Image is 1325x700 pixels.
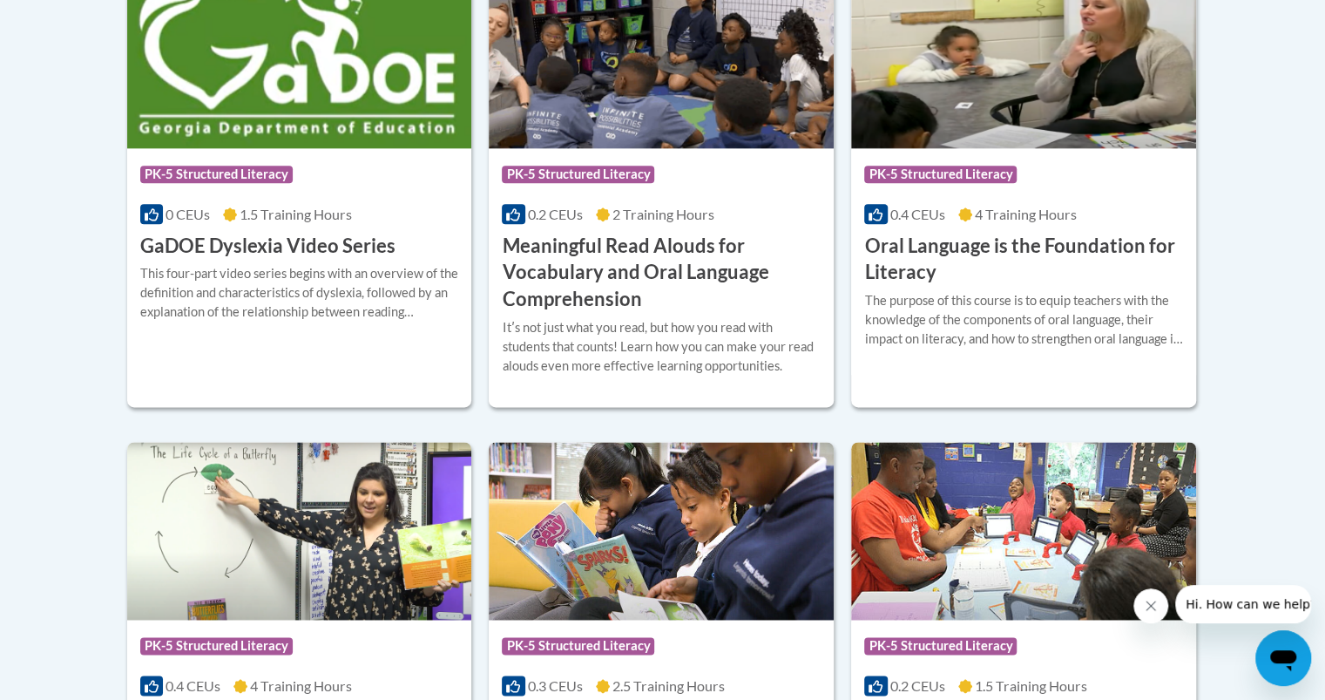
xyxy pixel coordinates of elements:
[140,166,293,183] span: PK-5 Structured Literacy
[140,233,395,260] h3: GaDOE Dyslexia Video Series
[489,442,834,620] img: Course Logo
[612,677,725,694] span: 2.5 Training Hours
[864,233,1183,287] h3: Oral Language is the Foundation for Literacy
[240,206,352,222] span: 1.5 Training Hours
[10,12,141,26] span: Hi. How can we help?
[864,291,1183,349] div: The purpose of this course is to equip teachers with the knowledge of the components of oral lang...
[612,206,714,222] span: 2 Training Hours
[140,637,293,655] span: PK-5 Structured Literacy
[166,677,220,694] span: 0.4 CEUs
[864,637,1017,655] span: PK-5 Structured Literacy
[890,677,945,694] span: 0.2 CEUs
[528,677,583,694] span: 0.3 CEUs
[890,206,945,222] span: 0.4 CEUs
[851,442,1196,620] img: Course Logo
[1133,588,1168,623] iframe: Close message
[975,677,1087,694] span: 1.5 Training Hours
[250,677,352,694] span: 4 Training Hours
[975,206,1077,222] span: 4 Training Hours
[1175,585,1311,623] iframe: Message from company
[502,233,821,313] h3: Meaningful Read Alouds for Vocabulary and Oral Language Comprehension
[502,637,654,655] span: PK-5 Structured Literacy
[140,264,459,322] div: This four-part video series begins with an overview of the definition and characteristics of dysl...
[502,166,654,183] span: PK-5 Structured Literacy
[166,206,210,222] span: 0 CEUs
[127,442,472,620] img: Course Logo
[864,166,1017,183] span: PK-5 Structured Literacy
[502,318,821,376] div: Itʹs not just what you read, but how you read with students that counts! Learn how you can make y...
[528,206,583,222] span: 0.2 CEUs
[1255,630,1311,686] iframe: Button to launch messaging window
